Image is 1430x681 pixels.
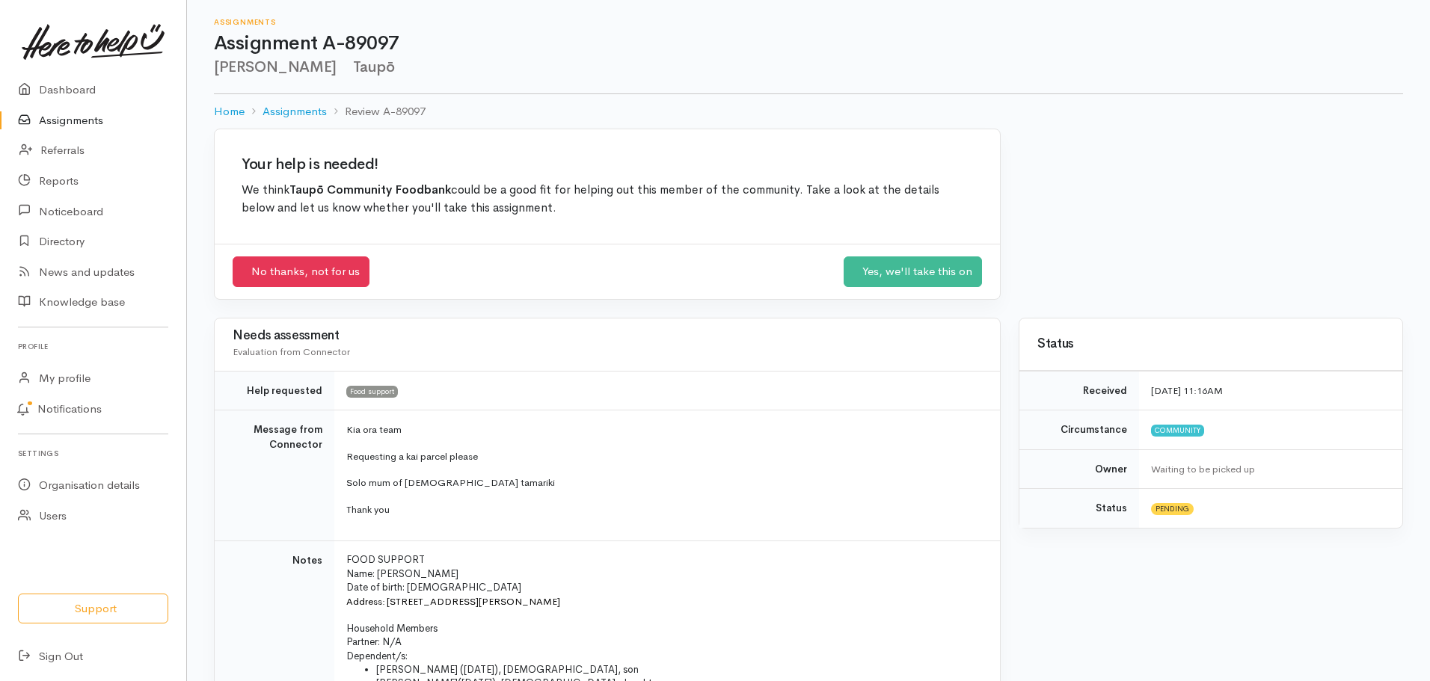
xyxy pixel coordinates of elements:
span: Community [1151,425,1204,437]
span: Evaluation from Connector [233,345,350,358]
td: Message from Connector [215,410,334,541]
h6: Assignments [214,18,1403,26]
td: Help requested [215,371,334,410]
td: Owner [1019,449,1139,489]
div: Waiting to be picked up [1151,462,1384,477]
h3: Status [1037,337,1384,351]
a: Yes, we'll take this on [844,256,982,287]
span: Dependent/s: [346,650,408,662]
span: Household Members [346,622,438,635]
p: We think could be a good fit for helping out this member of the community. Take a look at the det... [242,182,973,217]
span: Taupō [346,58,395,76]
span: FOOD SUPPORT [346,553,425,566]
h1: Assignment A-89097 [214,33,1403,55]
button: Support [18,594,168,624]
span: Pending [1151,503,1194,515]
h2: Your help is needed! [242,156,973,173]
td: Received [1019,371,1139,410]
span: Food support [346,386,398,398]
span: Date of birth: [DEMOGRAPHIC_DATA] [346,581,521,594]
span: Partner: N/A [346,635,402,648]
h3: Needs assessment [233,329,982,343]
p: Thank you [346,502,982,517]
h6: Profile [18,336,168,357]
li: Review A-89097 [327,103,426,120]
p: Solo mum of [DEMOGRAPHIC_DATA] tamariki [346,475,982,490]
h2: [PERSON_NAME] [214,59,1403,76]
a: Assignments [263,103,327,120]
time: [DATE] 11:16AM [1151,384,1223,397]
nav: breadcrumb [214,94,1403,129]
td: Status [1019,489,1139,528]
p: Requesting a kai parcel please [346,449,982,464]
h6: Settings [18,443,168,463]
span: Name: [PERSON_NAME] [346,567,458,580]
td: Circumstance [1019,410,1139,450]
a: No thanks, not for us [233,256,369,287]
b: Taupō Community Foodbank [289,182,451,197]
span: [PERSON_NAME] ([DATE]), [DEMOGRAPHIC_DATA], son [376,663,639,676]
span: Address: [STREET_ADDRESS][PERSON_NAME] [346,595,560,608]
p: Kia ora team [346,422,982,437]
a: Home [214,103,245,120]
